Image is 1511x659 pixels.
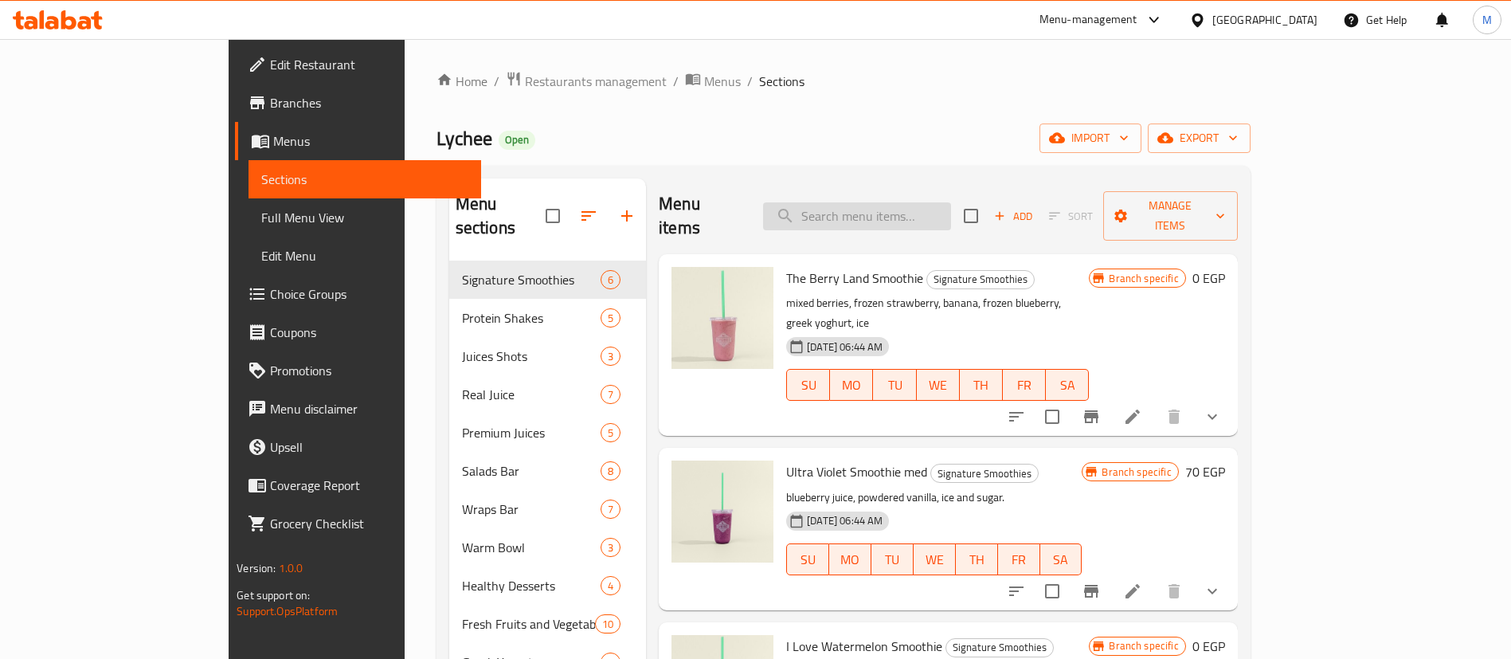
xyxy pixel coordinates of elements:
[931,465,1038,483] span: Signature Smoothies
[436,71,1251,92] nav: breadcrumb
[920,548,949,571] span: WE
[793,374,824,397] span: SU
[1052,374,1082,397] span: SA
[671,267,773,369] img: The Berry Land Smoothie
[1047,548,1076,571] span: SA
[235,275,481,313] a: Choice Groups
[536,199,570,233] span: Select all sections
[601,461,620,481] div: items
[747,72,753,91] li: /
[462,576,601,595] div: Healthy Desserts
[1212,11,1317,29] div: [GEOGRAPHIC_DATA]
[786,369,830,401] button: SU
[462,423,601,442] div: Premium Juices
[954,199,988,233] span: Select section
[237,585,310,606] span: Get support on:
[923,374,953,397] span: WE
[793,548,823,571] span: SU
[946,638,1053,657] span: Signature Smoothies
[879,374,910,397] span: TU
[525,72,667,91] span: Restaurants management
[235,504,481,543] a: Grocery Checklist
[449,567,647,605] div: Healthy Desserts4
[456,192,546,240] h2: Menu sections
[462,385,601,404] span: Real Juice
[997,572,1035,610] button: sort-choices
[1103,191,1238,241] button: Manage items
[235,45,481,84] a: Edit Restaurant
[801,339,889,355] span: [DATE] 06:44 AM
[704,72,741,91] span: Menus
[601,540,620,555] span: 3
[1040,543,1082,575] button: SA
[494,72,499,91] li: /
[1039,124,1141,153] button: import
[1039,204,1103,229] span: Select section first
[601,502,620,517] span: 7
[786,266,923,290] span: The Berry Land Smoothie
[499,131,535,150] div: Open
[873,369,916,401] button: TU
[261,246,468,265] span: Edit Menu
[786,293,1089,333] p: mixed berries, frozen strawberry, banana, frozen blueberry, greek yoghurt, ice
[462,270,601,289] div: Signature Smoothies
[270,284,468,304] span: Choice Groups
[759,72,804,91] span: Sections
[462,614,595,634] span: Fresh Fruits and Vegetables
[449,605,647,643] div: Fresh Fruits and Vegetables10
[601,579,620,594] span: 4
[1035,575,1069,608] span: Select to update
[462,500,601,519] div: Wraps Bar
[786,543,829,575] button: SU
[462,308,601,328] span: Protein Shakes
[786,488,1082,508] p: blueberry juice, powdered vanilla, ice and sugar.
[945,638,1054,657] div: Signature Smoothies
[235,466,481,504] a: Coverage Report
[601,500,620,519] div: items
[1123,407,1142,426] a: Edit menu item
[449,414,647,452] div: Premium Juices5
[871,543,914,575] button: TU
[998,543,1040,575] button: FR
[801,513,889,528] span: [DATE] 06:44 AM
[449,452,647,490] div: Salads Bar8
[449,261,647,299] div: Signature Smoothies6
[1161,128,1238,148] span: export
[270,361,468,380] span: Promotions
[249,237,481,275] a: Edit Menu
[235,313,481,351] a: Coupons
[601,270,620,289] div: items
[659,192,744,240] h2: Menu items
[962,548,992,571] span: TH
[601,385,620,404] div: items
[237,558,276,579] span: Version:
[878,548,907,571] span: TU
[997,398,1035,436] button: sort-choices
[595,614,620,634] div: items
[1123,582,1142,601] a: Edit menu item
[449,528,647,567] div: Warm Bowl3
[917,369,960,401] button: WE
[1203,582,1222,601] svg: Show Choices
[249,198,481,237] a: Full Menu View
[235,122,481,160] a: Menus
[1095,465,1177,480] span: Branch specific
[930,464,1039,483] div: Signature Smoothies
[914,543,956,575] button: WE
[786,460,927,484] span: Ultra Violet Smoothie med
[499,133,535,147] span: Open
[601,426,620,441] span: 5
[1072,572,1110,610] button: Branch-specific-item
[829,543,871,575] button: MO
[1482,11,1492,29] span: M
[926,270,1035,289] div: Signature Smoothies
[462,461,601,481] div: Salads Bar
[1072,398,1110,436] button: Branch-specific-item
[462,347,601,366] div: Juices Shots
[1046,369,1089,401] button: SA
[763,202,951,230] input: search
[237,601,338,622] a: Support.OpsPlatform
